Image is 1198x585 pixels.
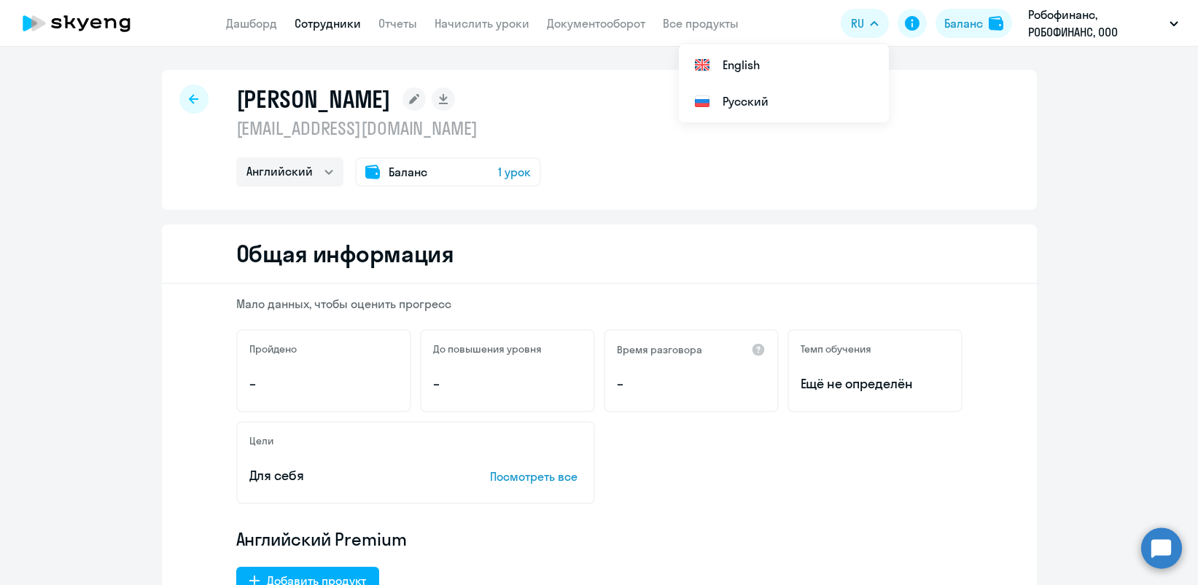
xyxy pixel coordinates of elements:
p: [EMAIL_ADDRESS][DOMAIN_NAME] [236,117,541,140]
img: Русский [693,93,711,110]
ul: RU [679,44,889,122]
h5: Пройдено [249,342,297,356]
p: Посмотреть все [490,468,582,485]
img: balance [989,16,1003,31]
p: – [433,374,582,393]
span: Английский Premium [236,527,407,551]
h5: Темп обучения [801,342,871,356]
p: Для себя [249,466,445,485]
h5: Цели [249,434,273,447]
span: Баланс [389,163,427,181]
a: Отчеты [378,16,417,31]
span: Ещё не определён [801,374,949,393]
p: Мало данных, чтобы оценить прогресс [236,296,962,312]
img: English [693,56,711,74]
a: Сотрудники [295,16,361,31]
a: Все продукты [663,16,739,31]
a: Документооборот [547,16,645,31]
a: Дашборд [226,16,277,31]
h1: [PERSON_NAME] [236,85,391,114]
div: Баланс [944,15,983,32]
span: 1 урок [498,163,531,181]
h5: До повышения уровня [433,342,542,356]
p: – [249,374,398,393]
button: Балансbalance [936,9,1012,38]
button: RU [841,9,889,38]
h5: Время разговора [617,343,702,356]
h2: Общая информация [236,239,454,268]
a: Начислить уроки [435,16,529,31]
span: RU [851,15,864,32]
p: – [617,374,766,393]
button: Робофинанс, РОБОФИНАНС, ООО [1021,6,1186,41]
p: Робофинанс, РОБОФИНАНС, ООО [1028,6,1164,41]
